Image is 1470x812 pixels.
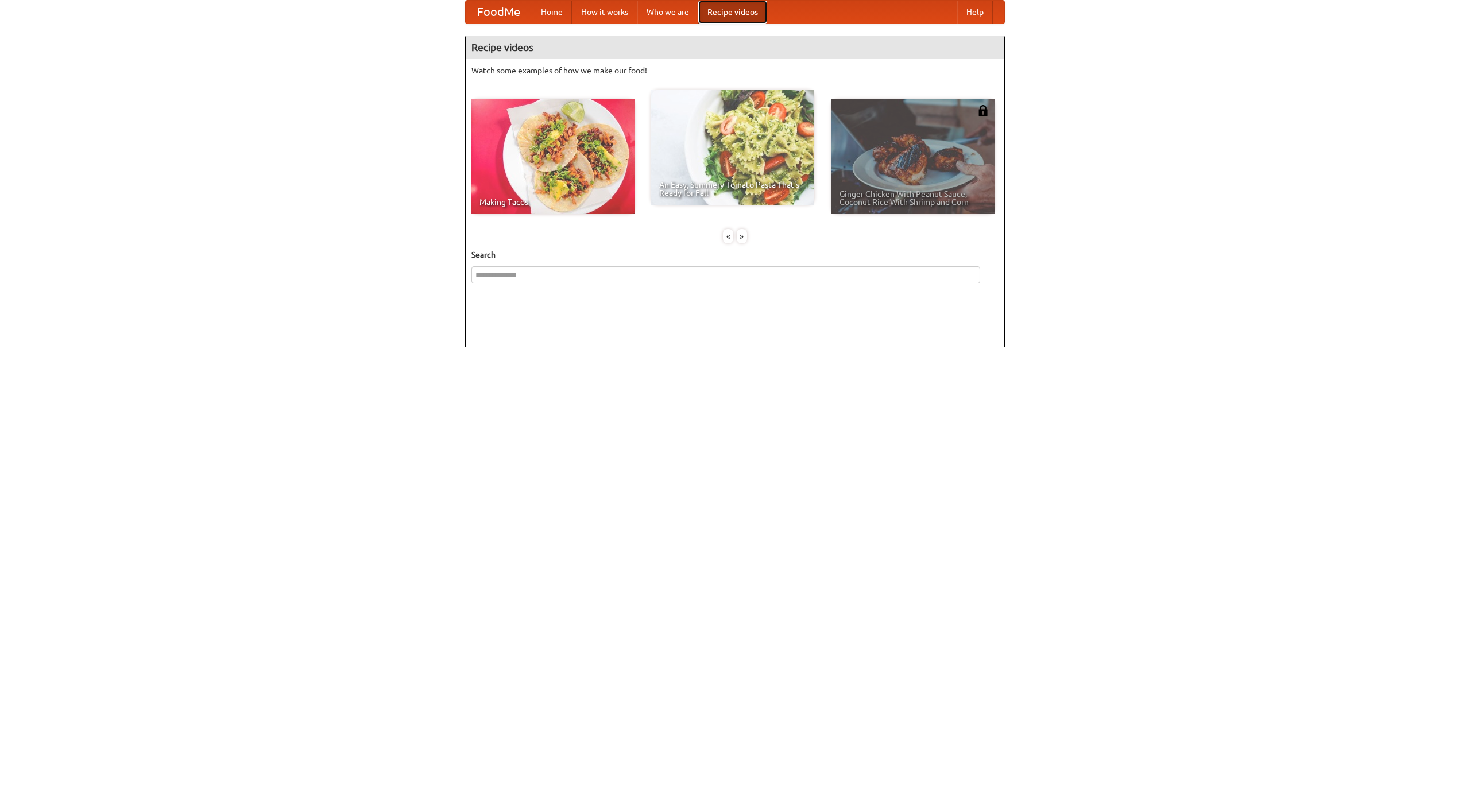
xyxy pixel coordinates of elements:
div: » [737,229,747,243]
a: Home [532,1,572,24]
span: An Easy, Summery Tomato Pasta That's Ready for Fall [659,181,806,197]
div: « [723,229,733,243]
p: Watch some examples of how we make our food! [471,65,999,76]
a: An Easy, Summery Tomato Pasta That's Ready for Fall [651,90,814,205]
a: Help [957,1,993,24]
a: Recipe videos [698,1,767,24]
span: Making Tacos [479,198,626,206]
a: How it works [572,1,637,24]
a: Who we are [637,1,698,24]
h5: Search [471,249,999,261]
img: 483408.png [977,105,989,116]
a: FoodMe [466,1,532,24]
h4: Recipe videos [466,36,1004,59]
a: Making Tacos [471,99,635,214]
